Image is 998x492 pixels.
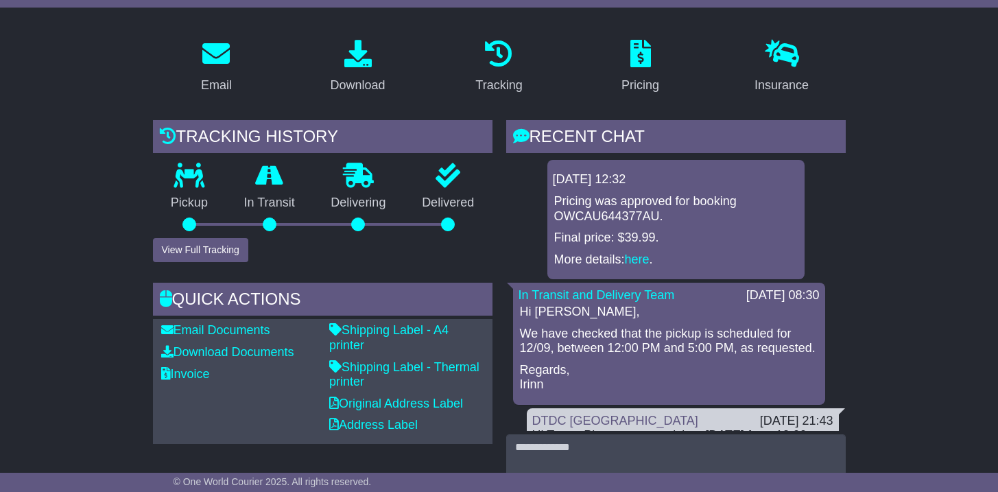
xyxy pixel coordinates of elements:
[520,327,818,356] p: We have checked that the pickup is scheduled for 12/09, between 12:00 PM and 5:00 PM, as requested.
[506,120,846,157] div: RECENT CHAT
[532,428,833,473] div: Hi Team, Please ensure pickup [DATE] from 12:00 noon onwards. The sender is not available in the ...
[153,120,492,157] div: Tracking history
[746,288,820,303] div: [DATE] 08:30
[520,363,818,393] p: Regards, Irinn
[153,196,226,211] p: Pickup
[554,231,798,246] p: Final price: $39.99.
[613,35,668,99] a: Pricing
[466,35,531,99] a: Tracking
[625,253,650,266] a: here
[755,76,809,95] div: Insurance
[519,288,675,302] a: In Transit and Delivery Team
[329,418,418,432] a: Address Label
[760,414,833,429] div: [DATE] 21:43
[532,414,698,427] a: DTDC [GEOGRAPHIC_DATA]
[153,238,248,262] button: View Full Tracking
[330,76,385,95] div: Download
[475,76,522,95] div: Tracking
[313,196,404,211] p: Delivering
[226,196,313,211] p: In Transit
[554,194,798,224] p: Pricing was approved for booking OWCAU644377AU.
[161,367,210,381] a: Invoice
[174,476,372,487] span: © One World Courier 2025. All rights reserved.
[329,397,463,410] a: Original Address Label
[329,323,449,352] a: Shipping Label - A4 printer
[554,253,798,268] p: More details: .
[329,360,479,389] a: Shipping Label - Thermal printer
[746,35,818,99] a: Insurance
[192,35,241,99] a: Email
[161,323,270,337] a: Email Documents
[321,35,394,99] a: Download
[201,76,232,95] div: Email
[153,283,492,320] div: Quick Actions
[404,196,492,211] p: Delivered
[520,305,818,320] p: Hi [PERSON_NAME],
[553,172,799,187] div: [DATE] 12:32
[621,76,659,95] div: Pricing
[161,345,294,359] a: Download Documents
